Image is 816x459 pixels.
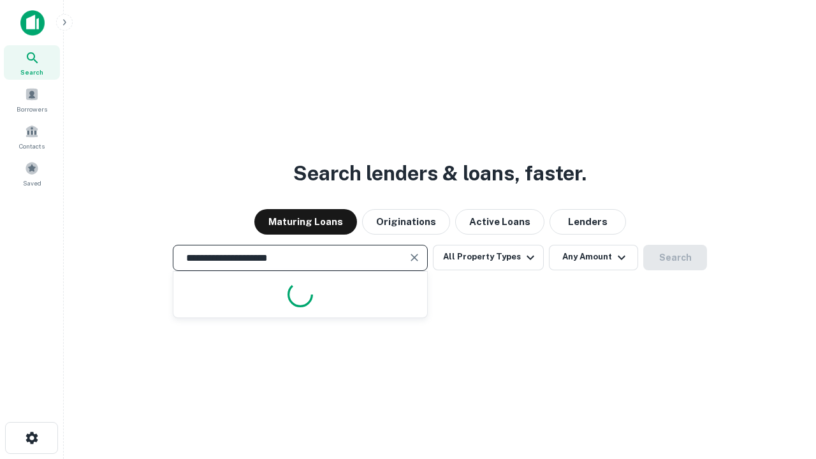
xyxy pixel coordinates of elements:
[17,104,47,114] span: Borrowers
[293,158,586,189] h3: Search lenders & loans, faster.
[433,245,544,270] button: All Property Types
[752,357,816,418] iframe: Chat Widget
[405,249,423,266] button: Clear
[4,82,60,117] a: Borrowers
[20,10,45,36] img: capitalize-icon.png
[4,45,60,80] a: Search
[19,141,45,151] span: Contacts
[254,209,357,235] button: Maturing Loans
[4,156,60,191] a: Saved
[362,209,450,235] button: Originations
[549,245,638,270] button: Any Amount
[455,209,544,235] button: Active Loans
[20,67,43,77] span: Search
[4,119,60,154] a: Contacts
[23,178,41,188] span: Saved
[550,209,626,235] button: Lenders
